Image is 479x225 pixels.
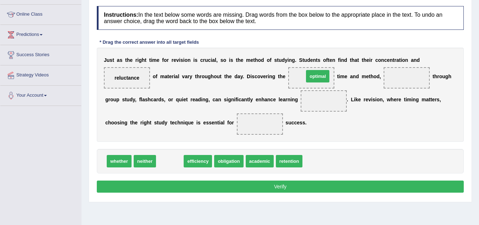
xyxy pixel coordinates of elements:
[197,74,200,79] b: h
[244,97,247,102] b: n
[406,97,407,102] b: i
[250,97,253,102] b: y
[288,67,334,89] span: Drop target
[200,74,201,79] b: r
[234,97,235,102] b: i
[195,57,197,63] b: s
[402,57,405,63] b: o
[401,57,402,63] b: i
[371,74,374,79] b: h
[213,97,216,102] b: c
[278,74,280,79] b: t
[142,97,145,102] b: a
[228,97,231,102] b: g
[258,97,262,102] b: n
[116,97,119,102] b: p
[328,57,330,63] b: t
[185,74,188,79] b: a
[366,74,369,79] b: e
[407,97,411,102] b: m
[411,97,413,102] b: i
[182,97,183,102] b: i
[224,97,227,102] b: s
[310,57,313,63] b: e
[156,74,157,79] b: f
[338,57,340,63] b: f
[230,57,233,63] b: s
[214,74,217,79] b: o
[416,97,419,102] b: g
[249,97,250,102] b: l
[414,57,417,63] b: n
[429,97,430,102] b: t
[168,97,171,102] b: o
[440,97,441,102] b: ,
[437,97,440,102] b: s
[302,57,304,63] b: t
[369,57,371,63] b: i
[340,57,341,63] b: i
[110,97,113,102] b: o
[167,74,169,79] b: t
[255,74,257,79] b: c
[171,97,173,102] b: r
[289,57,292,63] b: n
[380,97,383,102] b: n
[107,57,110,63] b: u
[162,57,164,63] b: f
[139,97,141,102] b: f
[350,74,353,79] b: a
[183,97,186,102] b: e
[283,74,285,79] b: e
[247,97,249,102] b: t
[125,97,127,102] b: t
[172,74,174,79] b: r
[358,97,361,102] b: e
[355,97,358,102] b: k
[261,57,264,63] b: d
[157,57,160,63] b: e
[290,97,292,102] b: i
[341,57,344,63] b: n
[396,97,398,102] b: r
[280,97,283,102] b: e
[394,97,396,102] b: e
[260,74,263,79] b: v
[240,74,243,79] b: y
[273,97,276,102] b: e
[229,74,232,79] b: e
[270,97,273,102] b: c
[362,74,366,79] b: m
[394,57,396,63] b: r
[364,97,366,102] b: r
[442,74,445,79] b: u
[306,70,329,82] span: optimal
[292,97,295,102] b: n
[183,57,185,63] b: i
[137,57,139,63] b: i
[378,57,381,63] b: o
[151,57,152,63] b: i
[188,74,189,79] b: r
[267,57,270,63] b: o
[288,57,289,63] b: i
[354,97,355,102] b: i
[430,97,432,102] b: t
[202,97,206,102] b: n
[375,97,377,102] b: i
[140,120,142,125] b: r
[178,74,179,79] b: l
[117,120,120,125] b: s
[154,97,156,102] b: a
[218,97,221,102] b: n
[234,74,238,79] b: d
[384,57,387,63] b: c
[332,57,335,63] b: n
[172,57,173,63] b: r
[237,113,283,135] span: Drop target
[347,97,348,102] b: .
[188,57,191,63] b: n
[180,57,183,63] b: s
[160,74,165,79] b: m
[113,97,116,102] b: u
